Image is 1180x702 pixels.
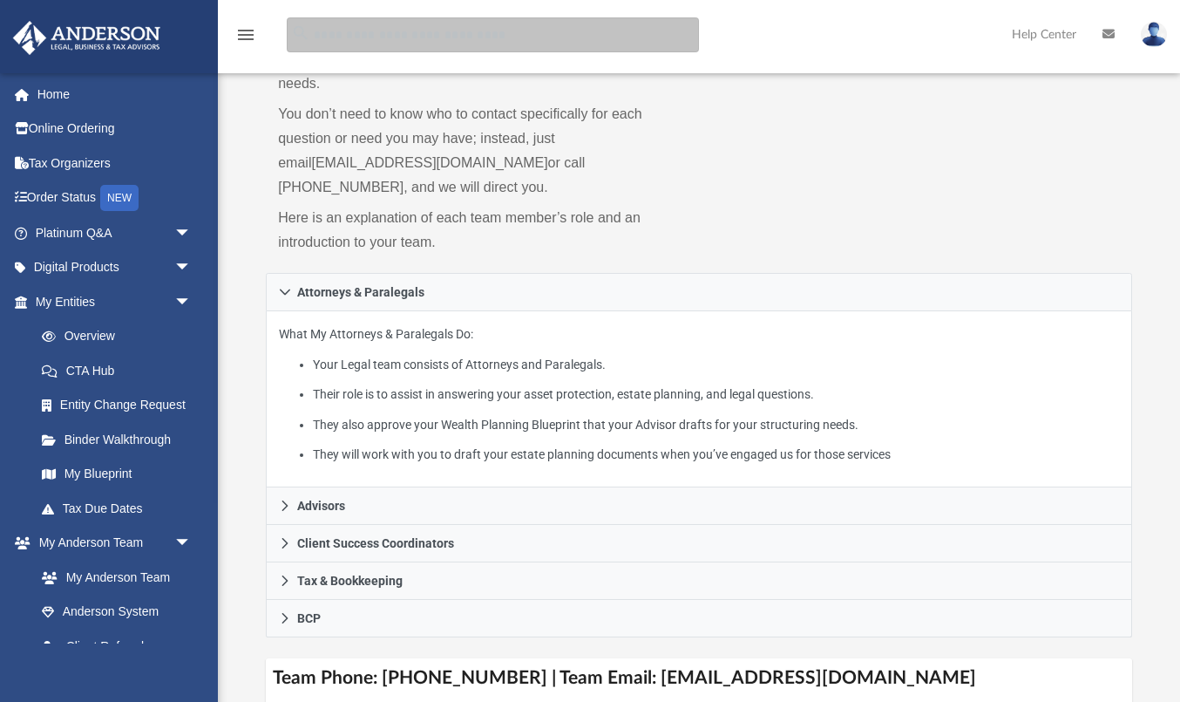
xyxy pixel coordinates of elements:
[297,575,403,587] span: Tax & Bookkeeping
[266,658,1132,698] h4: Team Phone: [PHONE_NUMBER] | Team Email: [EMAIL_ADDRESS][DOMAIN_NAME]
[12,284,218,319] a: My Entitiesarrow_drop_down
[12,146,218,181] a: Tax Organizers
[174,215,209,251] span: arrow_drop_down
[278,206,687,255] p: Here is an explanation of each team member’s role and an introduction to your team.
[313,444,1118,466] li: They will work with you to draft your estate planning documents when you’ve engaged us for those ...
[24,319,218,354] a: Overview
[24,422,218,457] a: Binder Walkthrough
[24,595,209,630] a: Anderson System
[266,273,1132,311] a: Attorneys & Paralegals
[266,487,1132,525] a: Advisors
[313,384,1118,406] li: Their role is to assist in answering your asset protection, estate planning, and legal questions.
[297,537,454,549] span: Client Success Coordinators
[174,526,209,562] span: arrow_drop_down
[24,491,218,526] a: Tax Due Dates
[1141,22,1167,47] img: User Pic
[24,629,209,664] a: Client Referrals
[100,185,139,211] div: NEW
[24,353,218,388] a: CTA Hub
[12,215,218,250] a: Platinum Q&Aarrow_drop_down
[12,77,218,112] a: Home
[24,388,218,423] a: Entity Change Request
[266,311,1132,488] div: Attorneys & Paralegals
[24,560,200,595] a: My Anderson Team
[297,612,321,624] span: BCP
[266,562,1132,600] a: Tax & Bookkeeping
[12,250,218,285] a: Digital Productsarrow_drop_down
[313,354,1118,376] li: Your Legal team consists of Attorneys and Paralegals.
[12,181,218,216] a: Order StatusNEW
[8,21,166,55] img: Anderson Advisors Platinum Portal
[24,457,209,492] a: My Blueprint
[291,24,310,43] i: search
[278,102,687,200] p: You don’t need to know who to contact specifically for each question or need you may have; instea...
[174,284,209,320] span: arrow_drop_down
[12,112,218,147] a: Online Ordering
[297,286,424,298] span: Attorneys & Paralegals
[297,500,345,512] span: Advisors
[279,324,1119,466] p: What My Attorneys & Paralegals Do:
[174,250,209,286] span: arrow_drop_down
[235,33,256,45] a: menu
[266,600,1132,637] a: BCP
[235,24,256,45] i: menu
[313,414,1118,436] li: They also approve your Wealth Planning Blueprint that your Advisor drafts for your structuring ne...
[266,525,1132,562] a: Client Success Coordinators
[311,155,547,170] a: [EMAIL_ADDRESS][DOMAIN_NAME]
[12,526,209,561] a: My Anderson Teamarrow_drop_down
